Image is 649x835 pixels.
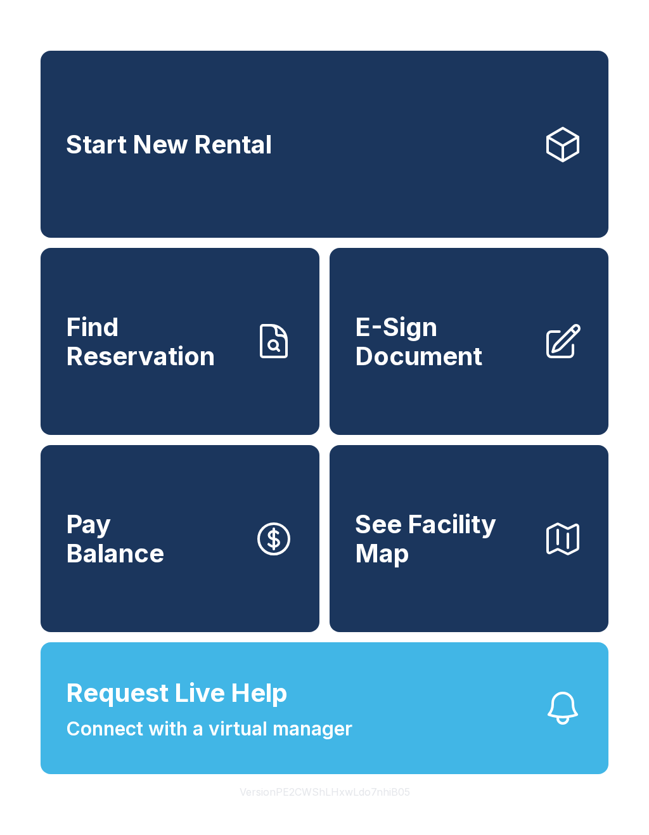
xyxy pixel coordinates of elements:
[66,130,272,159] span: Start New Rental
[41,642,608,774] button: Request Live HelpConnect with a virtual manager
[330,248,608,435] a: E-Sign Document
[355,510,532,567] span: See Facility Map
[41,51,608,238] a: Start New Rental
[330,445,608,632] button: See Facility Map
[66,674,288,712] span: Request Live Help
[66,715,352,743] span: Connect with a virtual manager
[66,510,164,567] span: Pay Balance
[41,445,319,632] a: PayBalance
[66,313,243,370] span: Find Reservation
[355,313,532,370] span: E-Sign Document
[229,774,420,810] button: VersionPE2CWShLHxwLdo7nhiB05
[41,248,319,435] a: Find Reservation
